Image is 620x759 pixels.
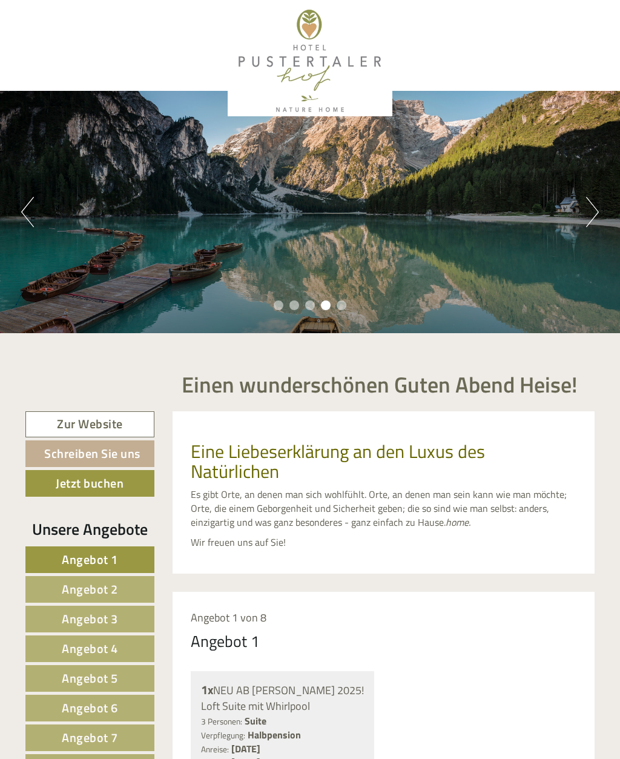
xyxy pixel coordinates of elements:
p: Wir freuen uns auf Sie! [191,535,577,549]
h1: Einen wunderschönen Guten Abend Heise! [182,373,578,397]
div: [GEOGRAPHIC_DATA] [18,35,187,45]
small: Verpflegung: [201,729,245,741]
span: Angebot 3 [62,609,118,628]
a: Jetzt buchen [25,470,154,497]
span: Angebot 5 [62,669,118,688]
em: home. [446,515,470,529]
span: Angebot 2 [62,580,118,598]
small: 16:45 [18,59,187,67]
div: Unsere Angebote [25,518,154,540]
b: 1x [201,680,213,699]
div: [DATE] [172,9,214,30]
div: Guten Tag, wie können wir Ihnen helfen? [9,33,193,70]
b: [DATE] [231,741,260,756]
span: Angebot 4 [62,639,118,658]
button: Senden [308,314,386,340]
small: Anreise: [201,743,229,755]
a: Zur Website [25,411,154,437]
span: Angebot 6 [62,698,118,717]
button: Previous [21,197,34,227]
b: Halbpension [248,728,301,742]
a: Schreiben Sie uns [25,440,154,467]
small: 3 Personen: [201,715,242,728]
b: Suite [245,714,266,728]
span: Angebot 1 von 8 [191,609,266,626]
div: NEU AB [PERSON_NAME] 2025! Loft Suite mit Whirlpool [201,681,364,714]
span: Eine Liebeserklärung an den Luxus des Natürlichen [191,437,485,485]
span: Angebot 7 [62,728,118,747]
span: Angebot 1 [62,550,118,569]
button: Next [586,197,599,227]
p: Es gibt Orte, an denen man sich wohlfühlt. Orte, an denen man sein kann wie man möchte; Orte, die... [191,488,577,529]
div: Angebot 1 [191,630,260,652]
